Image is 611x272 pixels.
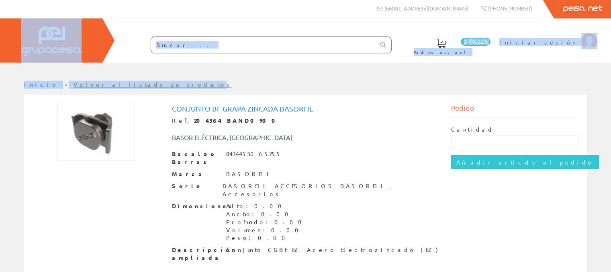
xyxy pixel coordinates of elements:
[226,170,274,177] font: BASORFIL
[488,5,532,12] font: [PHONE_NUMBER]
[172,170,205,177] font: Marca
[226,218,307,225] font: Profundo: 0.00
[451,104,474,112] font: Pedido
[21,26,82,56] img: Grupo Peisa
[499,32,597,39] a: Iniciar sesión
[172,246,237,261] font: Descripción ampliada
[226,234,290,241] font: Peso: 0.00
[172,133,292,141] font: BASOR ELÉCTRICA, [GEOGRAPHIC_DATA]
[172,202,235,209] font: Dimensiones
[499,39,577,46] font: Iniciar sesión
[24,81,58,88] a: Inicio
[172,182,202,189] font: Serie
[451,155,599,169] input: Añadir artículo al pedido
[172,117,194,124] font: Ref.
[226,210,293,217] font: Ancho: 0.00
[172,104,313,113] font: Conjunto Bf Grapa Zincada Basorfil
[414,49,468,55] font: Pedido actual
[151,37,376,53] input: Buscar ...
[74,81,232,88] a: Volver al listado de productos
[194,117,281,124] font: 204364 BAND0900
[464,39,488,45] font: 0 líneas/s
[226,246,438,253] font: Conjunto CGBF EZ Acero Electrozincado (EZ)
[451,126,494,133] font: Cantidad
[226,226,303,233] font: Volumen: 0.00
[384,5,468,12] font: [EMAIL_ADDRESS][DOMAIN_NAME]
[226,202,286,209] font: Alto: 0.00
[57,103,135,160] img: Foto artículo Conjunto Bf Grapa Zincada Basorfil (192x143.62204724409)
[226,150,281,157] font: 8434453065255
[223,182,392,197] font: BASORFIL ACCESORIOS BASORFIL_ Accesorios
[172,150,217,165] font: Bacalao Barras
